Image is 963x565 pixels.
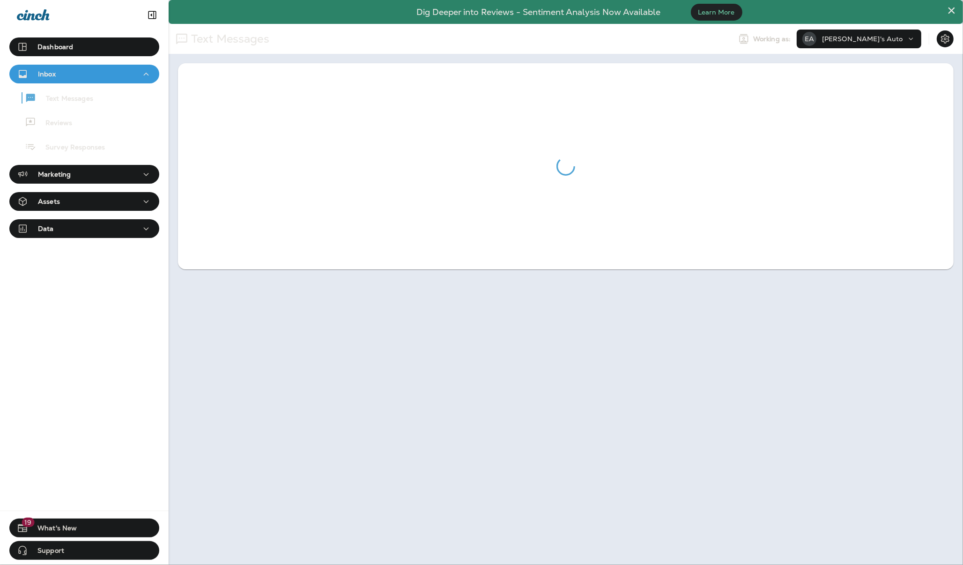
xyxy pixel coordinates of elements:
button: Survey Responses [9,137,159,156]
span: Support [28,547,64,558]
span: Working as: [753,35,793,43]
span: 19 [22,518,34,527]
p: Data [38,225,54,232]
button: 19What's New [9,519,159,537]
p: Dashboard [37,43,73,51]
p: Reviews [36,119,72,128]
span: What's New [28,524,77,535]
p: Text Messages [37,95,93,104]
button: Close [947,3,956,18]
p: Inbox [38,70,56,78]
button: Assets [9,192,159,211]
button: Dashboard [9,37,159,56]
button: Support [9,541,159,560]
button: Marketing [9,165,159,184]
div: EA [802,32,816,46]
p: Dig Deeper into Reviews - Sentiment Analysis Now Available [390,11,688,14]
button: Settings [937,30,954,47]
p: Marketing [38,171,71,178]
button: Collapse Sidebar [139,6,165,24]
p: Assets [38,198,60,205]
button: Data [9,219,159,238]
button: Learn More [691,4,742,21]
p: Text Messages [187,32,269,46]
button: Inbox [9,65,159,83]
button: Text Messages [9,88,159,108]
p: [PERSON_NAME]'s Auto [822,35,903,43]
button: Reviews [9,112,159,132]
p: Survey Responses [36,143,105,152]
